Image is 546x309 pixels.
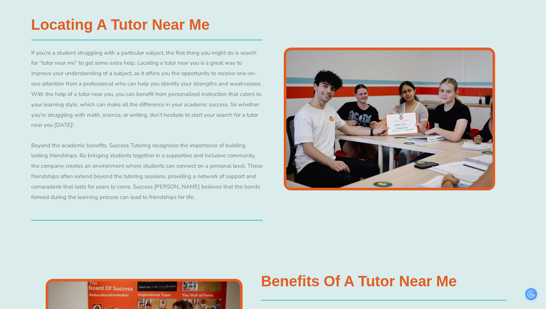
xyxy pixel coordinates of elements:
p: Beyond the academic benefits, Success Tutoring recognizes the importance of building lasting frie... [31,141,263,203]
h3: Benefits of a Tutor Near Me [261,274,456,289]
h3: Locating a Tutor Near Me​ [31,17,263,32]
iframe: Chat Widget [419,225,546,309]
p: If you’re a student struggling with a particular subject, the first thing you might do is search ... [31,48,263,131]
